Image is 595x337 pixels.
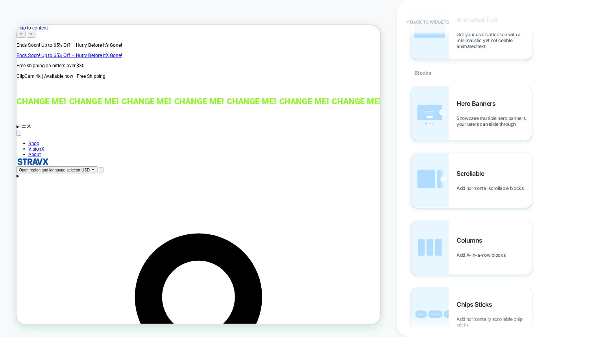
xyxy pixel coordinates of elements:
[456,169,488,177] span: Scrollable
[467,95,533,108] span: CHANGE ME!
[87,190,98,196] span: USD
[456,31,532,49] span: Get your users attention with a minimalistic yet noticeable animated text
[456,316,532,328] span: Add horizontally scrollable chip sticks
[403,16,453,28] button: < Back to widgets
[13,7,25,17] button: Next slide
[456,236,486,244] span: Columns
[397,95,463,108] span: CHANGE ME!
[257,95,323,108] span: CHANGE ME!
[16,169,32,176] a: About
[327,95,393,108] span: CHANGE ME!
[456,252,509,258] span: Add X-in-a-row blocks
[410,60,532,86] div: Blocks
[456,115,532,127] span: Showcase multiple hero banners, your users can slide through
[109,189,116,197] button: Open search
[16,161,37,169] a: VisionX
[456,99,499,107] span: Hero Banners
[46,95,113,108] span: CHANGE ME!
[116,95,183,108] span: CHANGE ME!
[3,190,85,196] span: Open region and language selector
[456,300,496,308] span: Chips Sticks
[16,154,30,161] a: Shop
[187,95,253,108] span: CHANGE ME!
[456,185,528,191] span: Add horizontal scrollable blocks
